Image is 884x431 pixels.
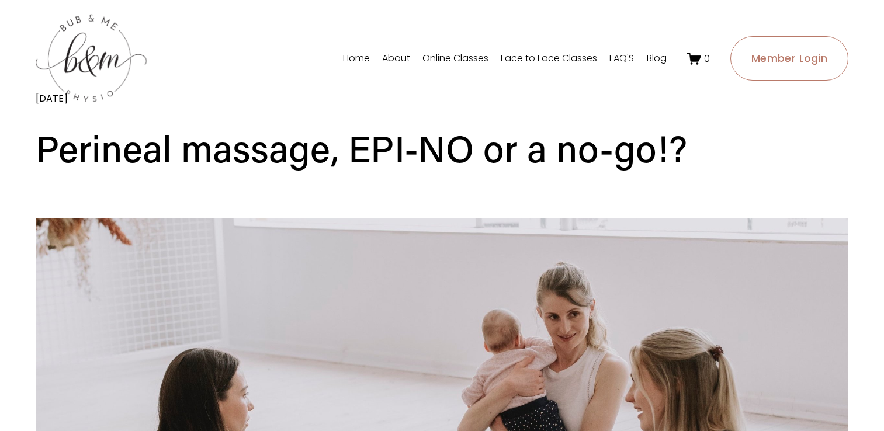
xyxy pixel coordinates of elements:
[687,51,710,66] a: 0
[36,122,849,175] h1: Perineal massage, EPI-NO or a no-go!?
[609,49,634,68] a: FAQ'S
[36,13,147,104] img: bubandme
[382,49,410,68] a: About
[704,52,710,65] span: 0
[730,36,849,81] a: Member Login
[647,49,667,68] a: Blog
[501,49,597,68] a: Face to Face Classes
[343,49,370,68] a: Home
[422,49,488,68] a: Online Classes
